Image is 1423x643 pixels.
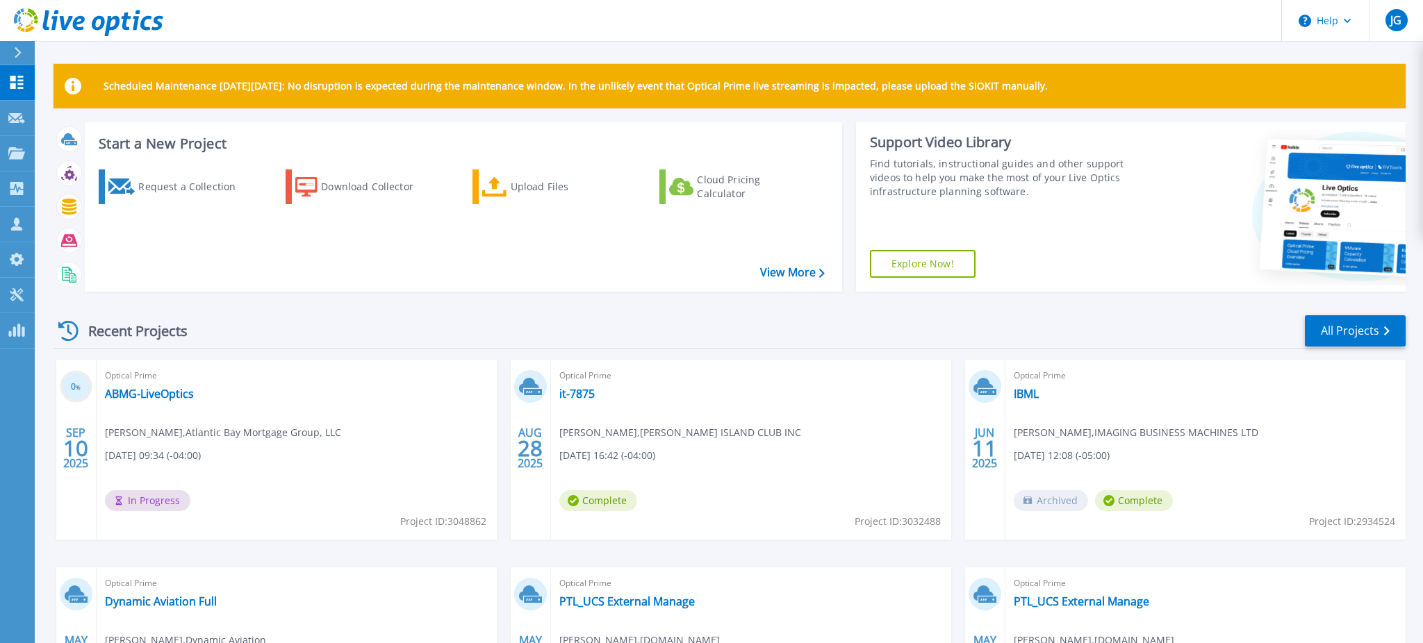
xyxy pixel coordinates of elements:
[54,314,206,348] div: Recent Projects
[286,169,441,204] a: Download Collector
[105,594,217,608] a: Dynamic Aviation Full
[659,169,814,204] a: Cloud Pricing Calculator
[971,423,998,474] div: JUN 2025
[1390,15,1401,26] span: JG
[99,169,254,204] a: Request a Collection
[76,383,81,391] span: %
[400,514,486,529] span: Project ID: 3048862
[972,442,997,454] span: 11
[870,133,1151,151] div: Support Video Library
[1014,594,1149,608] a: PTL_UCS External Manage
[63,442,88,454] span: 10
[105,576,488,591] span: Optical Prime
[1305,315,1406,346] a: All Projects
[559,425,801,440] span: [PERSON_NAME] , [PERSON_NAME] ISLAND CLUB INC
[511,173,622,201] div: Upload Files
[105,387,194,401] a: ABMG-LiveOptics
[870,157,1151,199] div: Find tutorials, instructional guides and other support videos to help you make the most of your L...
[60,379,92,395] h3: 0
[559,448,655,463] span: [DATE] 16:42 (-04:00)
[870,250,976,278] a: Explore Now!
[559,387,595,401] a: it-7875
[559,576,943,591] span: Optical Prime
[105,425,341,440] span: [PERSON_NAME] , Atlantic Bay Mortgage Group, LLC
[1014,368,1397,383] span: Optical Prime
[105,368,488,383] span: Optical Prime
[105,490,190,511] span: In Progress
[1014,425,1258,440] span: [PERSON_NAME] , IMAGING BUSINESS MACHINES LTD
[855,514,941,529] span: Project ID: 3032488
[518,442,543,454] span: 28
[517,423,543,474] div: AUG 2025
[321,173,432,201] div: Download Collector
[1014,490,1088,511] span: Archived
[760,266,825,279] a: View More
[472,169,627,204] a: Upload Files
[697,173,808,201] div: Cloud Pricing Calculator
[63,423,89,474] div: SEP 2025
[559,594,695,608] a: PTL_UCS External Manage
[105,448,201,463] span: [DATE] 09:34 (-04:00)
[1014,448,1110,463] span: [DATE] 12:08 (-05:00)
[1014,576,1397,591] span: Optical Prime
[559,490,637,511] span: Complete
[1309,514,1395,529] span: Project ID: 2934524
[1095,490,1173,511] span: Complete
[99,136,824,151] h3: Start a New Project
[1014,387,1039,401] a: IBML
[559,368,943,383] span: Optical Prime
[138,173,249,201] div: Request a Collection
[104,81,1048,92] p: Scheduled Maintenance [DATE][DATE]: No disruption is expected during the maintenance window. In t...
